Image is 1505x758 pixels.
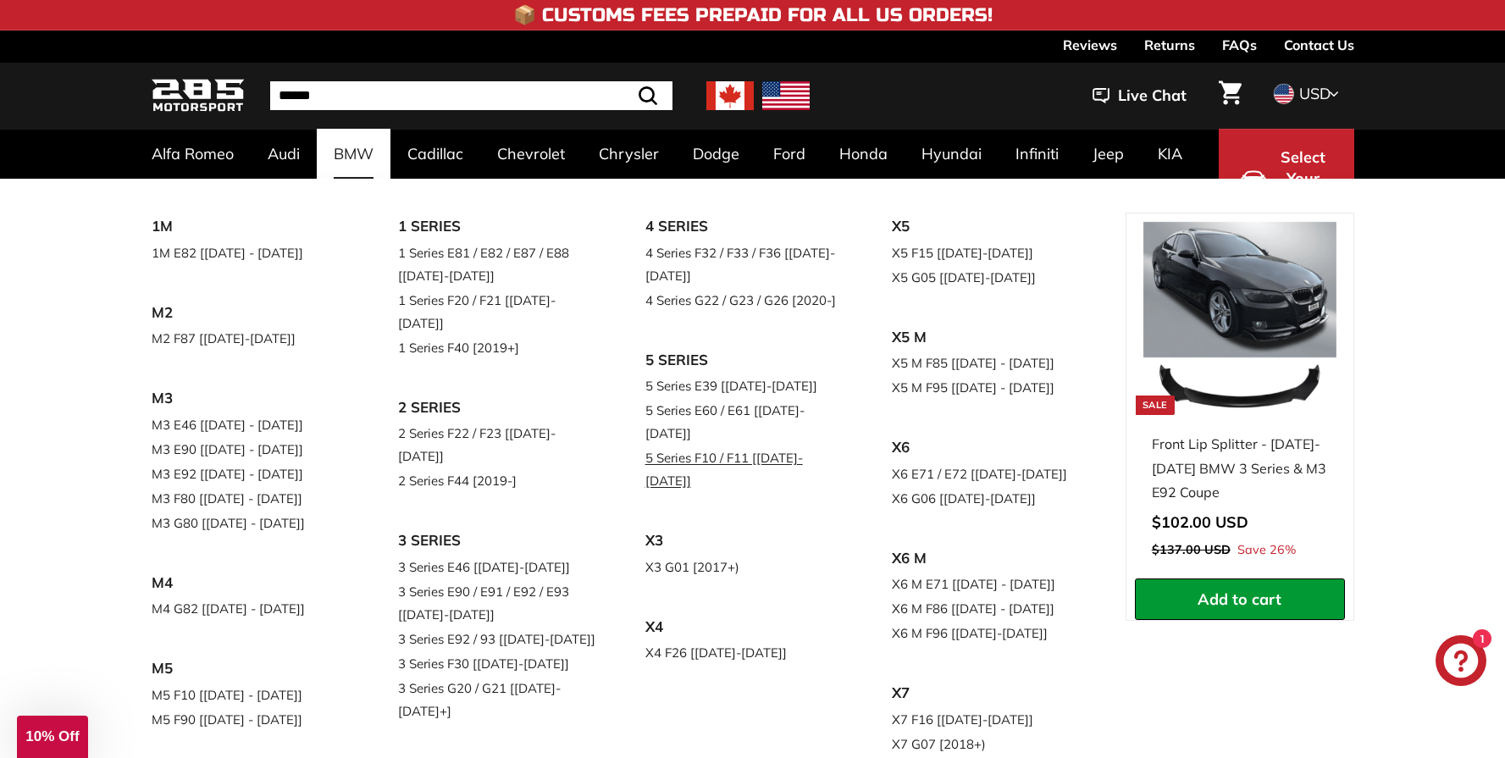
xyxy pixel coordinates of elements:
a: KIA [1141,129,1199,179]
a: 3 Series F30 [[DATE]-[DATE]] [398,651,598,676]
a: M4 [152,569,351,597]
a: M2 [152,299,351,327]
a: M5 F10 [[DATE] - [DATE]] [152,683,351,707]
a: 4 SERIES [645,213,845,241]
a: 2 Series F22 / F23 [[DATE]-[DATE]] [398,421,598,468]
a: M3 [152,385,351,412]
a: Returns [1144,30,1195,59]
a: X5 F15 [[DATE]-[DATE]] [892,241,1092,265]
a: Audi [251,129,317,179]
a: 3 Series E46 [[DATE]-[DATE]] [398,555,598,579]
a: 3 Series E90 / E91 / E92 / E93 [[DATE]-[DATE]] [398,579,598,627]
a: Alfa Romeo [135,129,251,179]
a: X5 G05 [[DATE]-[DATE]] [892,265,1092,290]
a: 1M [152,213,351,241]
a: X7 G07 [2018+) [892,732,1092,756]
a: 1 SERIES [398,213,598,241]
a: Cart [1209,67,1252,124]
a: 4 Series F32 / F33 / F36 [[DATE]-[DATE]] [645,241,845,288]
a: 1 Series F20 / F21 [[DATE]-[DATE]] [398,288,598,335]
a: M3 G80 [[DATE] - [DATE]] [152,511,351,535]
button: Live Chat [1071,75,1209,117]
a: 2 Series F44 [2019-] [398,468,598,493]
a: Dodge [676,129,756,179]
a: 3 Series E92 / 93 [[DATE]-[DATE]] [398,627,598,651]
a: X6 E71 / E72 [[DATE]-[DATE]] [892,462,1092,486]
a: X6 M F86 [[DATE] - [DATE]] [892,596,1092,621]
span: 10% Off [25,728,79,744]
a: X6 [892,434,1092,462]
span: Select Your Vehicle [1275,147,1332,212]
div: 10% Off [17,716,88,758]
a: Sale Front Lip Splitter - [DATE]-[DATE] BMW 3 Series & M3 E92 Coupe Save 26% [1135,213,1345,578]
a: Infiniti [999,129,1076,179]
span: $102.00 USD [1152,512,1248,532]
a: 1 Series F40 [2019+] [398,335,598,360]
a: 5 SERIES [645,346,845,374]
a: Ford [756,129,822,179]
a: Reviews [1063,30,1117,59]
input: Search [270,81,672,110]
a: X6 M [892,545,1092,573]
a: X6 M F96 [[DATE]-[DATE]] [892,621,1092,645]
a: M4 G82 [[DATE] - [DATE]] [152,596,351,621]
a: X5 M F95 [[DATE] - [DATE]] [892,375,1092,400]
a: M5 [152,655,351,683]
a: X4 F26 [[DATE]-[DATE]] [645,640,845,665]
div: Sale [1136,396,1175,415]
a: 3 Series G20 / G21 [[DATE]-[DATE]+] [398,676,598,723]
button: Add to cart [1135,578,1345,621]
span: USD [1299,84,1331,103]
a: X6 M E71 [[DATE] - [DATE]] [892,572,1092,596]
inbox-online-store-chat: Shopify online store chat [1430,635,1491,690]
a: X5 M F85 [[DATE] - [DATE]] [892,351,1092,375]
div: Front Lip Splitter - [DATE]-[DATE] BMW 3 Series & M3 E92 Coupe [1152,432,1328,505]
a: 1M E82 [[DATE] - [DATE]] [152,241,351,265]
h4: 📦 Customs Fees Prepaid for All US Orders! [513,5,993,25]
a: M5 F90 [[DATE] - [DATE]] [152,707,351,732]
a: Contact Us [1284,30,1354,59]
a: 4 Series G22 / G23 / G26 [2020-] [645,288,845,313]
span: Save 26% [1237,539,1296,562]
a: M3 E46 [[DATE] - [DATE]] [152,412,351,437]
a: M2 F87 [[DATE]-[DATE]] [152,326,351,351]
a: 1 Series E81 / E82 / E87 / E88 [[DATE]-[DATE]] [398,241,598,288]
a: BMW [317,129,390,179]
a: Honda [822,129,905,179]
a: M3 E92 [[DATE] - [DATE]] [152,462,351,486]
a: X4 [645,613,845,641]
a: X6 G06 [[DATE]-[DATE]] [892,486,1092,511]
a: 3 SERIES [398,527,598,555]
span: $137.00 USD [1152,542,1231,557]
a: X7 [892,679,1092,707]
span: Add to cart [1198,589,1281,609]
a: Jeep [1076,129,1141,179]
a: X5 [892,213,1092,241]
a: 5 Series E60 / E61 [[DATE]-[DATE]] [645,398,845,445]
a: Hyundai [905,129,999,179]
a: Cadillac [390,129,480,179]
a: X3 [645,527,845,555]
a: FAQs [1222,30,1257,59]
a: X5 M [892,324,1092,351]
a: Chevrolet [480,129,582,179]
a: 5 Series E39 [[DATE]-[DATE]] [645,373,845,398]
a: X7 F16 [[DATE]-[DATE]] [892,707,1092,732]
a: M3 E90 [[DATE] - [DATE]] [152,437,351,462]
a: Chrysler [582,129,676,179]
a: M3 F80 [[DATE] - [DATE]] [152,486,351,511]
a: X3 G01 [2017+) [645,555,845,579]
img: Logo_285_Motorsport_areodynamics_components [152,76,245,116]
a: 2 SERIES [398,394,598,422]
a: 5 Series F10 / F11 [[DATE]-[DATE]] [645,445,845,493]
span: Live Chat [1118,85,1187,107]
